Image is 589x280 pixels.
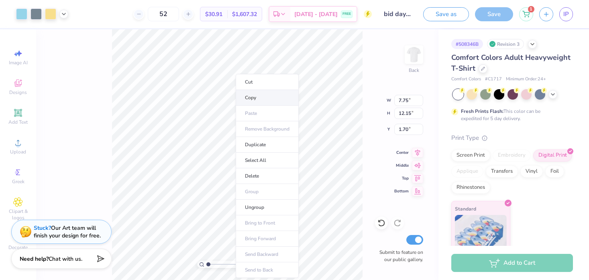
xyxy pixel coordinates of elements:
[20,255,49,263] strong: Need help?
[8,119,28,125] span: Add Text
[451,166,483,178] div: Applique
[461,108,560,122] div: This color can be expedited for 5 day delivery.
[563,10,569,19] span: IP
[409,67,419,74] div: Back
[342,11,351,17] span: FREE
[8,244,28,251] span: Decorate
[236,153,299,168] li: Select All
[545,166,564,178] div: Foil
[9,89,27,96] span: Designs
[533,149,572,161] div: Digital Print
[34,224,101,239] div: Our Art team will finish your design for free.
[486,166,518,178] div: Transfers
[236,90,299,106] li: Copy
[34,224,51,232] strong: Stuck?
[12,178,24,185] span: Greek
[485,76,502,83] span: # C1717
[236,200,299,215] li: Ungroup
[394,163,409,168] span: Middle
[506,76,546,83] span: Minimum Order: 24 +
[528,6,534,12] span: 1
[520,166,543,178] div: Vinyl
[49,255,82,263] span: Chat with us.
[236,137,299,153] li: Duplicate
[232,10,257,18] span: $1,607.32
[451,149,490,161] div: Screen Print
[236,168,299,184] li: Delete
[205,10,222,18] span: $30.91
[423,7,469,21] button: Save as
[559,7,573,21] a: IP
[451,53,571,73] span: Comfort Colors Adult Heavyweight T-Shirt
[394,188,409,194] span: Bottom
[294,10,338,18] span: [DATE] - [DATE]
[394,176,409,181] span: Top
[455,215,507,255] img: Standard
[451,182,490,194] div: Rhinestones
[451,133,573,143] div: Print Type
[375,249,423,263] label: Submit to feature on our public gallery.
[378,6,417,22] input: Untitled Design
[236,74,299,90] li: Cut
[10,149,26,155] span: Upload
[9,59,28,66] span: Image AI
[451,39,483,49] div: # 508346B
[394,150,409,155] span: Center
[406,47,422,63] img: Back
[148,7,179,21] input: – –
[451,76,481,83] span: Comfort Colors
[455,204,476,213] span: Standard
[493,149,531,161] div: Embroidery
[487,39,524,49] div: Revision 3
[461,108,503,114] strong: Fresh Prints Flash:
[4,208,32,221] span: Clipart & logos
